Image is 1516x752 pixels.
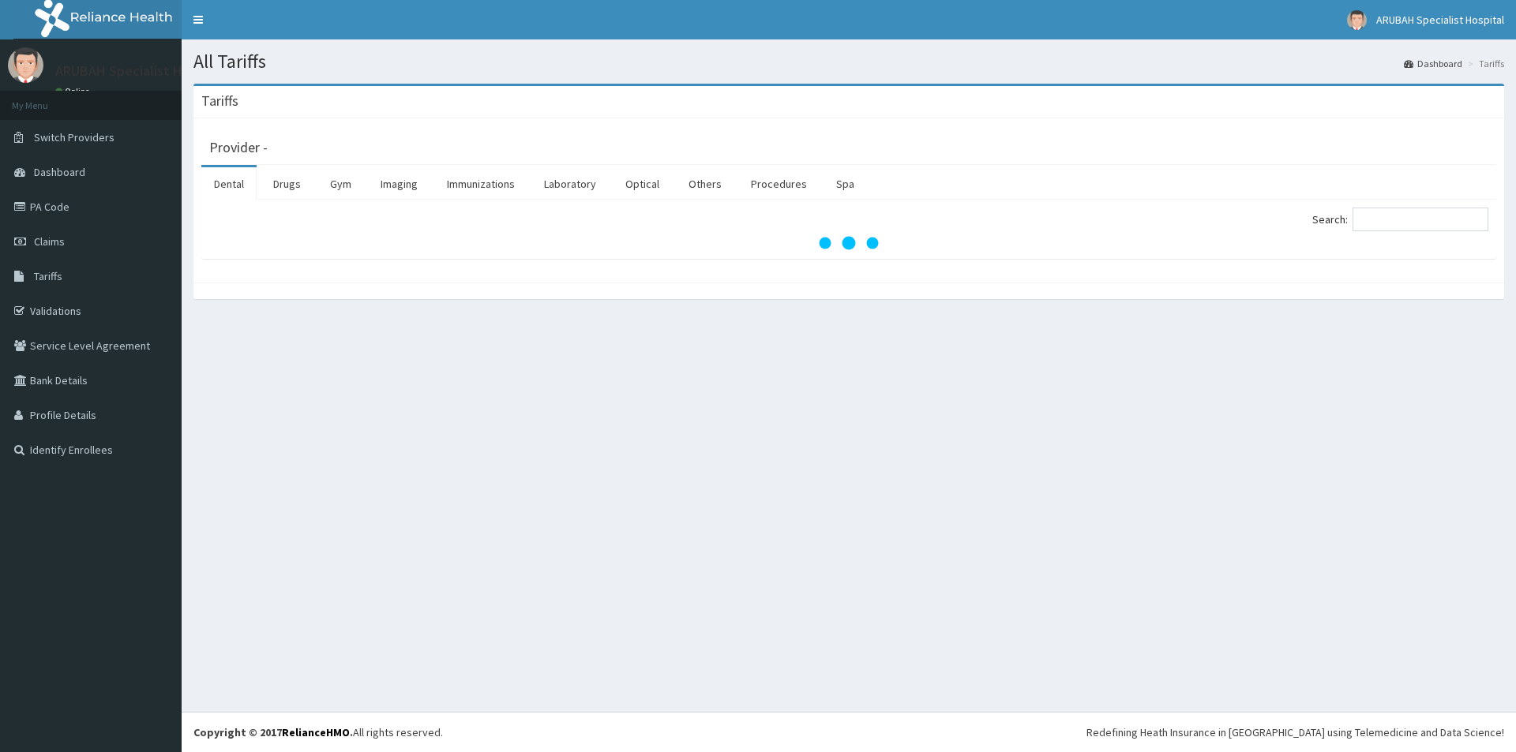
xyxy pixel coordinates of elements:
[34,130,114,144] span: Switch Providers
[182,712,1516,752] footer: All rights reserved.
[613,167,672,200] a: Optical
[738,167,820,200] a: Procedures
[817,211,880,275] svg: audio-loading
[34,269,62,283] span: Tariffs
[531,167,609,200] a: Laboratory
[368,167,430,200] a: Imaging
[1086,724,1504,740] div: Redefining Heath Insurance in [GEOGRAPHIC_DATA] using Telemedicine and Data Science!
[676,167,734,200] a: Others
[1353,208,1488,231] input: Search:
[34,234,65,249] span: Claims
[1404,57,1462,70] a: Dashboard
[824,167,867,200] a: Spa
[201,167,257,200] a: Dental
[1347,10,1367,30] img: User Image
[282,725,350,739] a: RelianceHMO
[434,167,527,200] a: Immunizations
[1376,13,1504,27] span: ARUBAH Specialist Hospital
[261,167,313,200] a: Drugs
[193,725,353,739] strong: Copyright © 2017 .
[317,167,364,200] a: Gym
[55,86,93,97] a: Online
[34,165,85,179] span: Dashboard
[1312,208,1488,231] label: Search:
[193,51,1504,72] h1: All Tariffs
[55,64,225,78] p: ARUBAH Specialist Hospital
[209,140,268,155] h3: Provider -
[8,47,43,83] img: User Image
[1464,57,1504,70] li: Tariffs
[201,94,238,108] h3: Tariffs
